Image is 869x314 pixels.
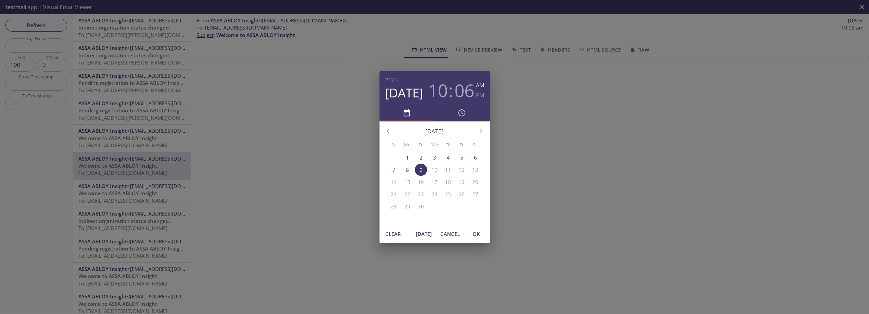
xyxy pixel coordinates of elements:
[415,141,427,148] span: Tu
[401,151,413,164] button: 1
[382,227,404,240] button: Clear
[416,229,432,238] span: [DATE]
[455,80,474,100] button: 06
[428,80,448,100] button: 10
[456,151,468,164] button: 5
[476,90,484,100] button: PM
[474,154,477,161] p: 6
[442,151,454,164] button: 4
[413,227,435,240] button: [DATE]
[468,229,484,238] span: OK
[469,151,481,164] button: 6
[476,80,484,90] button: AM
[401,164,413,176] button: 8
[392,166,395,173] p: 7
[415,151,427,164] button: 2
[438,227,463,240] button: Cancel
[406,166,409,173] p: 8
[460,154,463,161] p: 5
[440,229,460,238] span: Cancel
[456,141,468,148] span: Fr
[385,229,401,238] span: Clear
[447,154,450,161] p: 4
[388,164,400,176] button: 7
[428,151,441,164] button: 3
[401,141,413,148] span: Mo
[428,141,441,148] span: We
[385,75,399,85] button: 2025
[385,85,423,100] button: [DATE]
[388,141,400,148] span: Su
[448,80,453,100] h3: :
[415,164,427,176] button: 9
[406,154,409,161] p: 1
[396,127,473,136] p: [DATE]
[465,227,487,240] button: OK
[469,141,481,148] span: Sa
[442,141,454,148] span: Th
[420,166,423,173] p: 9
[420,154,423,161] p: 2
[433,154,436,161] p: 3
